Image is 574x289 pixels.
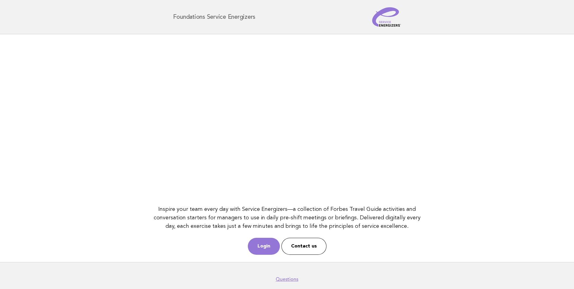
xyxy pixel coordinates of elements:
a: Questions [276,276,298,282]
a: Contact us [281,238,326,255]
a: Login [248,238,280,255]
p: Inspire your team every day with Service Energizers—a collection of Forbes Travel Guide activitie... [151,205,423,231]
img: Service Energizers [372,7,401,27]
iframe: YouTube video player [151,42,423,195]
h1: Foundations Service Energizers [173,14,256,20]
